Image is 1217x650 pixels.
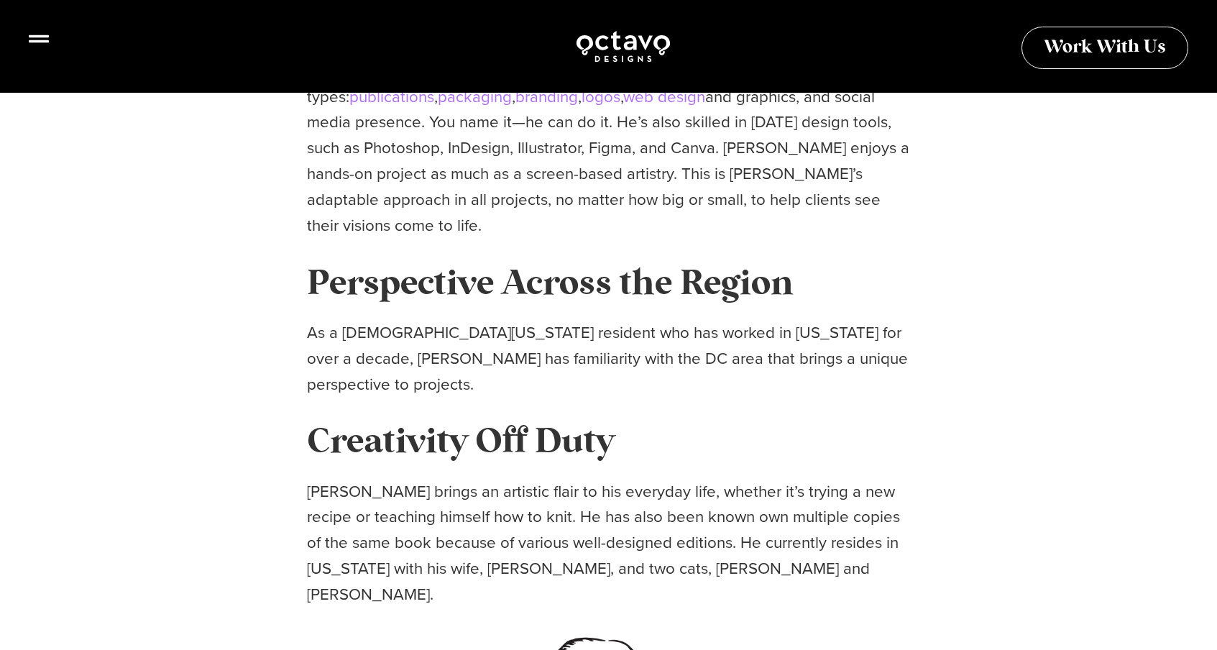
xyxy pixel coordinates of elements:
a: branding [515,85,578,109]
span: Work With Us [1044,39,1166,57]
a: logos [582,85,620,109]
h2: Perspective Across the Region [307,260,911,308]
a: Work With Us [1021,27,1188,69]
p: As a [DEMOGRAPHIC_DATA][US_STATE] resident who has worked in [US_STATE] for over a decade, [PERSO... [307,320,911,398]
h2: Creativity Off Duty [307,418,911,467]
a: packaging [438,85,512,109]
a: web design [623,85,705,109]
img: Octavo Designs Logo in White [575,29,671,64]
a: publications [349,85,434,109]
p: [PERSON_NAME] brings an artistic flair to his everyday life, whether it’s trying a new recipe or ... [307,479,911,608]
